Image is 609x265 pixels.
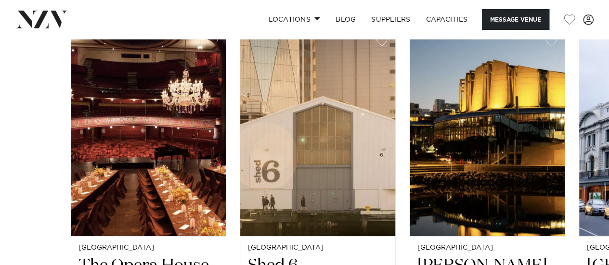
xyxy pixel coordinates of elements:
[248,244,388,252] small: [GEOGRAPHIC_DATA]
[417,244,557,252] small: [GEOGRAPHIC_DATA]
[363,9,418,30] a: SUPPLIERS
[15,11,68,28] img: nzv-logo.png
[482,9,549,30] button: Message Venue
[260,9,328,30] a: Locations
[418,9,476,30] a: Capacities
[328,9,363,30] a: BLOG
[78,244,218,252] small: [GEOGRAPHIC_DATA]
